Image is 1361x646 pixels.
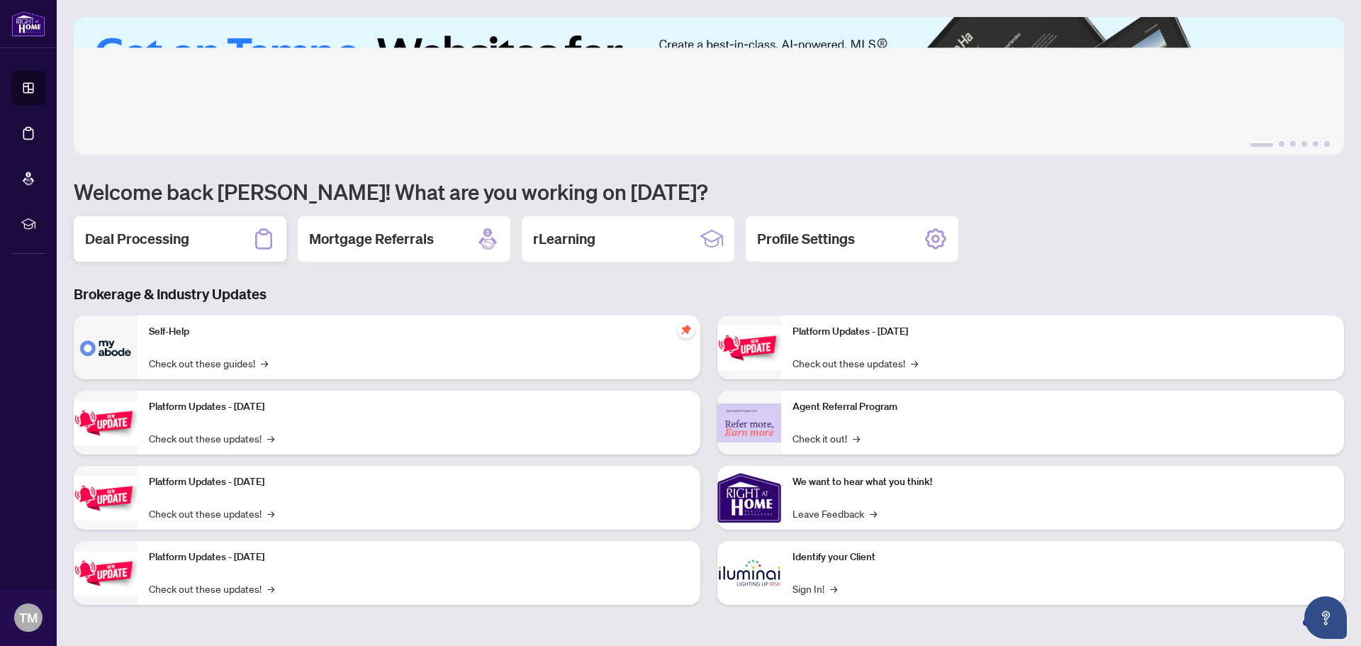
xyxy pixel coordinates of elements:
[792,474,1333,490] p: We want to hear what you think!
[792,355,918,371] a: Check out these updates!→
[870,506,877,521] span: →
[1301,141,1307,147] button: 4
[11,11,45,37] img: logo
[267,506,274,521] span: →
[19,608,38,628] span: TM
[149,506,274,521] a: Check out these updates!→
[149,430,274,446] a: Check out these updates!→
[74,316,138,379] img: Self-Help
[85,229,189,249] h2: Deal Processing
[1279,141,1284,147] button: 2
[149,581,274,596] a: Check out these updates!→
[533,229,595,249] h2: rLearning
[1290,141,1296,147] button: 3
[757,229,855,249] h2: Profile Settings
[678,321,695,338] span: pushpin
[74,476,138,520] img: Platform Updates - July 21, 2025
[1304,596,1347,639] button: Open asap
[792,506,877,521] a: Leave Feedback→
[74,284,1344,304] h3: Brokerage & Industry Updates
[717,403,781,442] img: Agent Referral Program
[717,541,781,605] img: Identify your Client
[717,466,781,530] img: We want to hear what you think!
[853,430,860,446] span: →
[1250,141,1273,147] button: 1
[309,229,434,249] h2: Mortgage Referrals
[74,551,138,596] img: Platform Updates - July 8, 2025
[792,430,860,446] a: Check it out!→
[74,17,1344,155] img: Slide 0
[792,399,1333,415] p: Agent Referral Program
[149,324,689,340] p: Self-Help
[1313,141,1318,147] button: 5
[911,355,918,371] span: →
[267,430,274,446] span: →
[792,550,1333,565] p: Identify your Client
[149,355,268,371] a: Check out these guides!→
[74,178,1344,205] h1: Welcome back [PERSON_NAME]! What are you working on [DATE]?
[149,399,689,415] p: Platform Updates - [DATE]
[830,581,837,596] span: →
[792,324,1333,340] p: Platform Updates - [DATE]
[261,355,268,371] span: →
[717,325,781,370] img: Platform Updates - June 23, 2025
[267,581,274,596] span: →
[1324,141,1330,147] button: 6
[149,474,689,490] p: Platform Updates - [DATE]
[74,401,138,445] img: Platform Updates - September 16, 2025
[792,581,837,596] a: Sign In!→
[149,550,689,565] p: Platform Updates - [DATE]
